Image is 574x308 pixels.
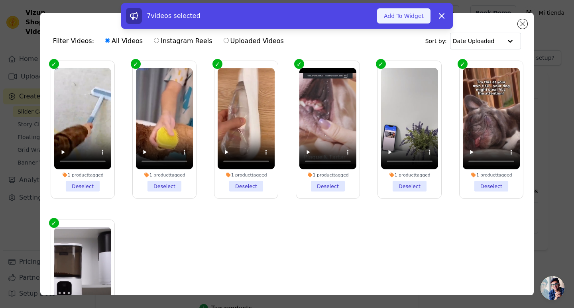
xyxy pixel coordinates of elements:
div: 1 product tagged [218,172,275,178]
div: 1 product tagged [463,172,520,178]
div: Open chat [541,276,564,300]
div: 1 product tagged [381,172,438,178]
div: 1 product tagged [299,172,356,178]
div: Sort by: [425,33,521,49]
div: 1 product tagged [54,172,111,178]
label: Uploaded Videos [223,36,284,46]
div: Filter Videos: [53,32,288,50]
label: Instagram Reels [153,36,212,46]
div: 1 product tagged [136,172,193,178]
span: 7 videos selected [147,12,201,20]
button: Add To Widget [377,8,431,24]
label: All Videos [104,36,143,46]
